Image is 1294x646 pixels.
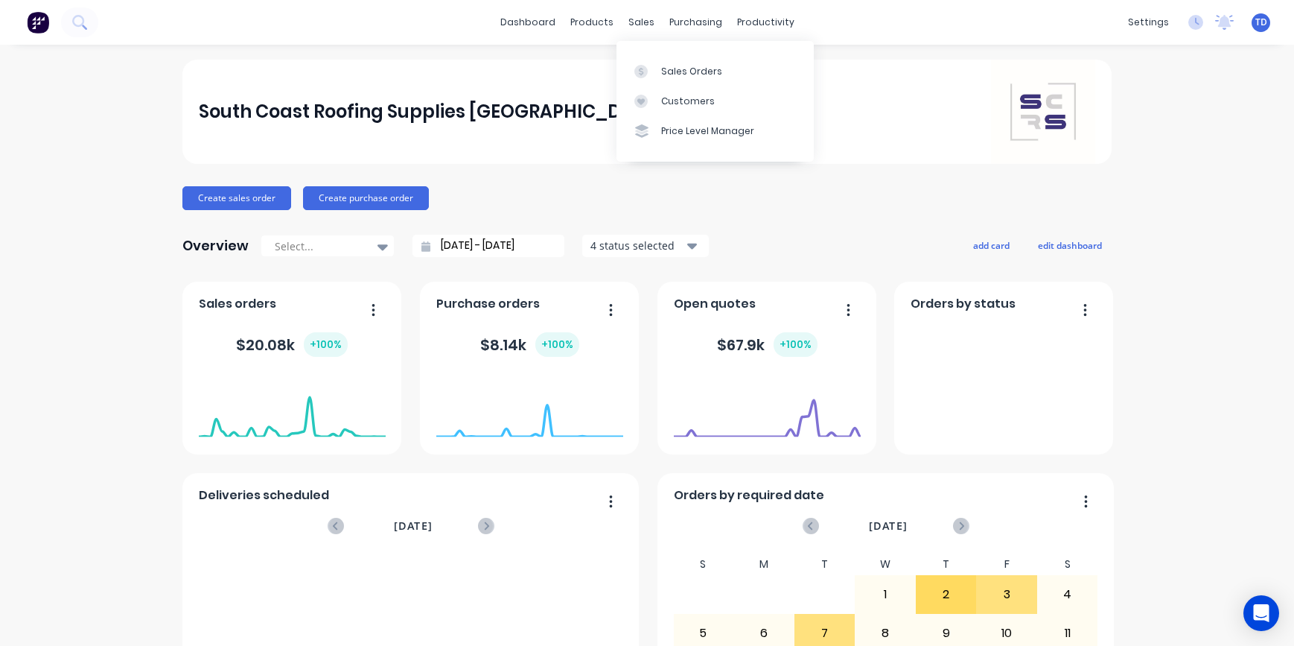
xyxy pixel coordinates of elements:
[674,295,756,313] span: Open quotes
[616,86,814,116] a: Customers
[673,554,734,575] div: S
[303,186,429,210] button: Create purchase order
[590,238,684,253] div: 4 status selected
[662,11,730,34] div: purchasing
[1038,576,1097,613] div: 4
[27,11,49,34] img: Factory
[236,332,348,357] div: $ 20.08k
[661,65,722,78] div: Sales Orders
[661,124,754,138] div: Price Level Manager
[1028,235,1112,255] button: edit dashboard
[717,332,817,357] div: $ 67.9k
[976,554,1037,575] div: F
[616,116,814,146] a: Price Level Manager
[199,97,665,127] div: South Coast Roofing Supplies [GEOGRAPHIC_DATA]
[855,554,916,575] div: W
[855,576,915,613] div: 1
[480,332,579,357] div: $ 8.14k
[182,231,249,261] div: Overview
[917,576,976,613] div: 2
[394,518,433,534] span: [DATE]
[493,11,563,34] a: dashboard
[616,56,814,86] a: Sales Orders
[182,186,291,210] button: Create sales order
[963,235,1019,255] button: add card
[304,332,348,357] div: + 100 %
[661,95,715,108] div: Customers
[199,295,276,313] span: Sales orders
[1121,11,1176,34] div: settings
[991,60,1095,164] img: South Coast Roofing Supplies Southern Highlands
[563,11,621,34] div: products
[733,554,794,575] div: M
[1255,16,1267,29] span: TD
[582,235,709,257] button: 4 status selected
[535,332,579,357] div: + 100 %
[1037,554,1098,575] div: S
[916,554,977,575] div: T
[911,295,1016,313] span: Orders by status
[869,518,908,534] span: [DATE]
[794,554,855,575] div: T
[977,576,1036,613] div: 3
[621,11,662,34] div: sales
[436,295,540,313] span: Purchase orders
[774,332,817,357] div: + 100 %
[1243,595,1279,631] div: Open Intercom Messenger
[730,11,802,34] div: productivity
